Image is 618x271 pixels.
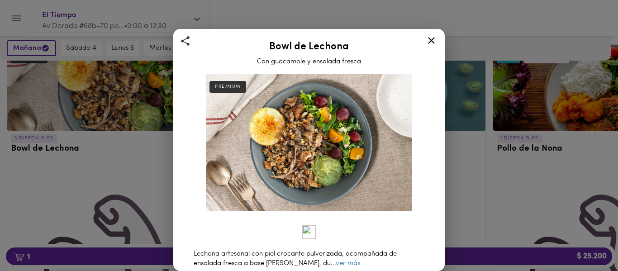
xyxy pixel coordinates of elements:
[566,219,609,262] iframe: Messagebird Livechat Widget
[257,58,361,65] span: Con guacamole y ensalada fresca
[194,251,397,267] span: Lechona artesanal con piel crocante pulverizada, acompañada de ensalada fresca a base [PERSON_NAM...
[336,260,360,267] a: ver más
[185,42,433,52] h2: Bowl de Lechona
[206,74,412,211] img: Bowl de Lechona
[302,225,316,239] img: Artesanal.png
[209,81,246,93] div: PREMIUM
